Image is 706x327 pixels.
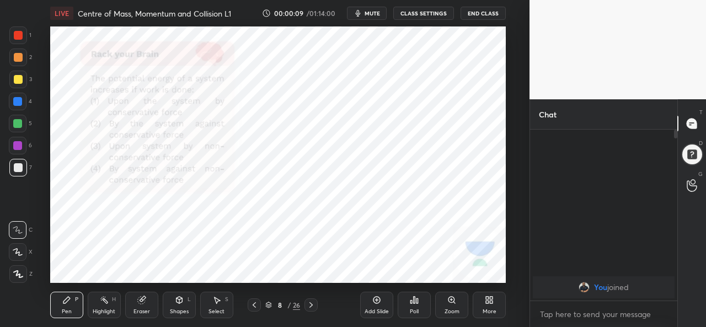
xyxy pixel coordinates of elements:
p: Chat [530,100,565,129]
div: Add Slide [365,309,389,314]
div: S [225,297,228,302]
div: grid [530,274,677,301]
p: G [698,170,703,178]
div: / [287,302,291,308]
h4: Centre of Mass, Momentum and Collision L1 [78,8,231,19]
div: Pen [62,309,72,314]
button: CLASS SETTINGS [393,7,454,20]
img: 13743b0af8ac47088b4dc21eba1d392f.jpg [579,282,590,293]
div: Shapes [170,309,189,314]
div: LIVE [50,7,73,20]
div: 6 [9,137,32,154]
div: 8 [274,302,285,308]
div: Eraser [133,309,150,314]
div: X [9,243,33,261]
div: Highlight [93,309,115,314]
div: More [483,309,496,314]
div: L [188,297,191,302]
div: Zoom [445,309,459,314]
div: C [9,221,33,239]
p: D [699,139,703,147]
p: T [699,108,703,116]
button: mute [347,7,387,20]
div: 5 [9,115,32,132]
div: 3 [9,71,32,88]
div: 4 [9,93,32,110]
button: End Class [461,7,506,20]
span: mute [365,9,380,17]
div: 2 [9,49,32,66]
div: 1 [9,26,31,44]
div: P [75,297,78,302]
span: You [594,283,607,292]
div: Poll [410,309,419,314]
div: Z [9,265,33,283]
div: 7 [9,159,32,176]
div: 26 [293,300,300,310]
div: H [112,297,116,302]
div: Select [208,309,224,314]
span: joined [607,283,629,292]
